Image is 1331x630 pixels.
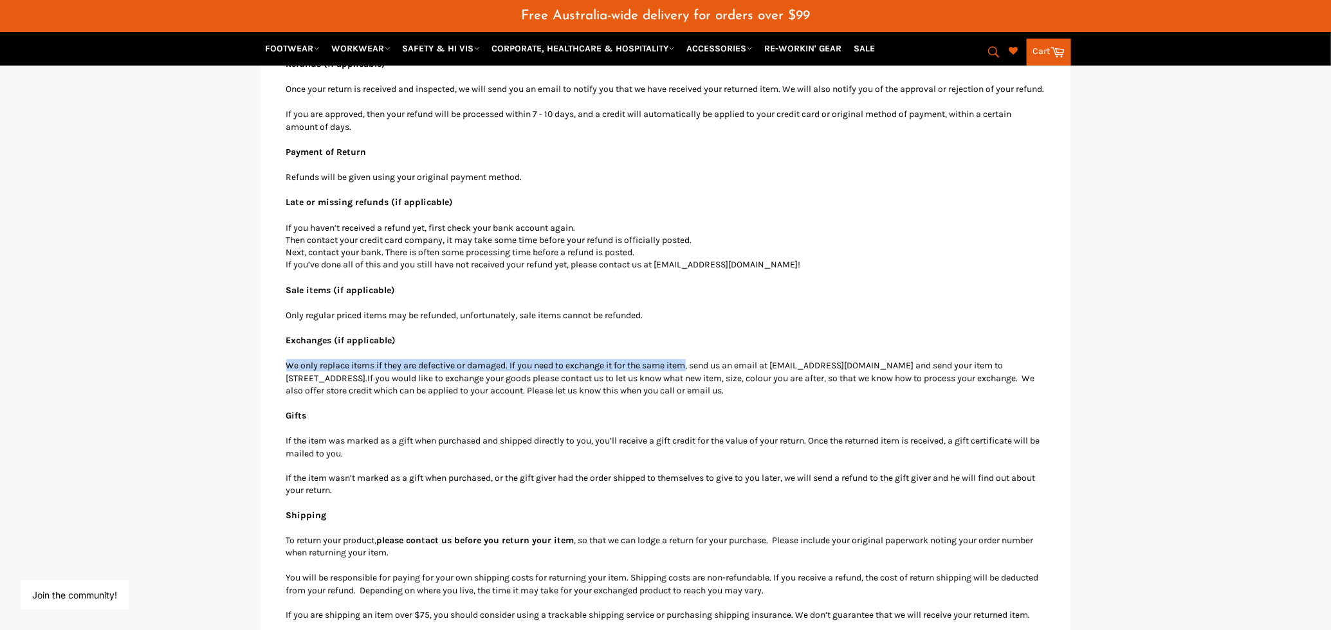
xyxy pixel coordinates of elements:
p: If you haven’t received a refund yet, first check your bank account again. Then contact your cred... [286,222,1045,271]
p: You will be responsible for paying for your own shipping costs for returning your item. Shipping ... [286,572,1045,622]
strong: Gifts [286,410,307,421]
strong: Late or missing refunds (if applicable) [286,197,454,208]
span: Free Australia-wide delivery for orders over $99 [521,9,810,22]
p: To return your product, , so that we can lodge a return for your purchase. Please include your or... [286,535,1045,560]
p: Only regular priced items may be refunded, unfortunately, sale items cannot be refunded. [286,309,1045,321]
a: Cart [1027,39,1071,66]
a: SALE [849,37,881,60]
strong: Exchanges (if applicable) [286,335,396,346]
strong: Shipping [286,510,327,521]
a: WORKWEAR [327,37,396,60]
strong: Payment of Return [286,147,367,157]
a: RE-WORKIN' GEAR [760,37,847,60]
strong: please contact us before you return your item [377,535,574,546]
a: SAFETY & HI VIS [398,37,485,60]
span: If you would like to exchange your goods please contact us to let us know what new item, size, co... [286,373,1035,396]
p: We only replace items if they are defective or damaged. If you need to exchange it for the same i... [286,359,1045,397]
strong: Sale items (if applicable) [286,285,396,296]
p: Refunds will be given using your original payment method. [286,171,1045,183]
a: ACCESSORIES [682,37,758,60]
a: CORPORATE, HEALTHCARE & HOSPITALITY [487,37,680,60]
strong: Refunds (if applicable) [286,59,386,69]
p: If you are approved, then your refund will be processed within 7 - 10 days, and a credit will aut... [286,108,1045,133]
p: If the item was marked as a gift when purchased and shipped directly to you, you’ll receive a gif... [286,435,1045,496]
p: Once your return is received and inspected, we will send you an email to notify you that we have ... [286,83,1045,95]
button: Join the community! [32,589,117,600]
a: FOOTWEAR [261,37,325,60]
